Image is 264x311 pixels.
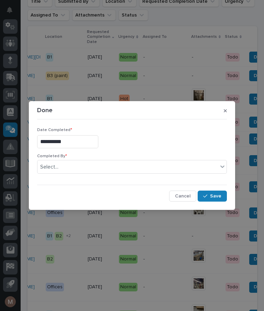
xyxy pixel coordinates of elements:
span: Cancel [175,193,190,199]
button: Cancel [169,191,196,202]
span: Completed By [37,154,67,158]
span: Save [210,193,221,199]
p: Done [37,107,53,115]
div: Select... [40,163,58,171]
span: Date Completed [37,128,72,132]
button: Save [198,191,227,202]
